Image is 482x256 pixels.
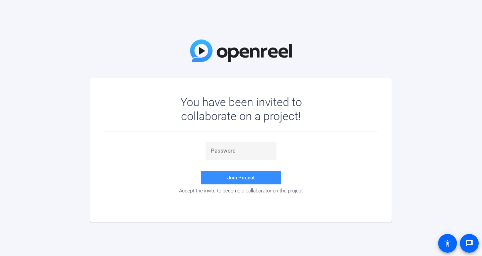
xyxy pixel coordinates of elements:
[211,147,271,155] input: Password
[190,39,292,62] img: OpenReel Logo
[444,239,452,247] mat-icon: accessibility
[201,171,281,184] button: Join Project
[465,239,473,247] mat-icon: message
[227,175,255,181] span: Join Project
[161,95,321,123] div: You have been invited to collaborate on a project!
[104,188,378,194] div: Accept the invite to become a collaborator on the project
